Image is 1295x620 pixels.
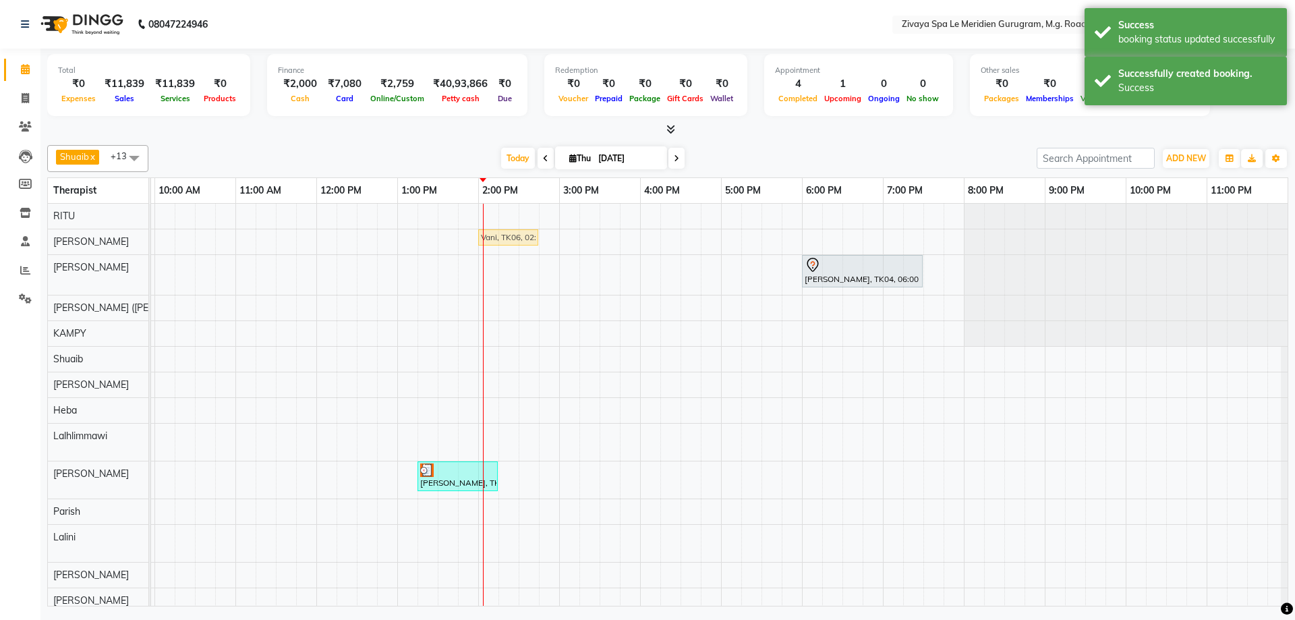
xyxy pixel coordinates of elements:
div: 4 [775,76,821,92]
span: [PERSON_NAME] [53,378,129,391]
span: Vouchers [1077,94,1118,103]
div: ₹11,839 [150,76,200,92]
span: ADD NEW [1166,153,1206,163]
span: [PERSON_NAME] ([PERSON_NAME]) [53,302,212,314]
div: ₹0 [626,76,664,92]
div: ₹2,759 [367,76,428,92]
div: Finance [278,65,517,76]
div: ₹0 [1077,76,1118,92]
span: Petty cash [438,94,483,103]
a: 2:00 PM [479,181,521,200]
span: +13 [111,150,137,161]
div: Total [58,65,239,76]
input: 2025-09-04 [594,148,662,169]
div: ₹0 [707,76,737,92]
div: ₹0 [1023,76,1077,92]
a: 12:00 PM [317,181,365,200]
span: Ongoing [865,94,903,103]
span: Online/Custom [367,94,428,103]
span: Thu [566,153,594,163]
span: RITU [53,210,75,222]
a: 3:00 PM [560,181,602,200]
b: 08047224946 [148,5,208,43]
div: Appointment [775,65,942,76]
div: ₹2,000 [278,76,322,92]
span: Completed [775,94,821,103]
span: Parish [53,505,80,517]
span: Sales [111,94,138,103]
span: Therapist [53,184,96,196]
span: Expenses [58,94,99,103]
a: 10:00 PM [1126,181,1174,200]
a: 1:00 PM [398,181,440,200]
a: 5:00 PM [722,181,764,200]
div: ₹0 [664,76,707,92]
span: Packages [981,94,1023,103]
div: ₹40,93,866 [428,76,493,92]
span: Card [333,94,357,103]
img: logo [34,5,127,43]
span: Shuaib [53,353,83,365]
span: [PERSON_NAME] [53,468,129,480]
div: booking status updated successfully [1118,32,1277,47]
div: ₹11,839 [99,76,150,92]
div: ₹0 [200,76,239,92]
span: Due [494,94,515,103]
span: [PERSON_NAME] [53,235,129,248]
span: Prepaid [592,94,626,103]
span: Today [501,148,535,169]
div: Other sales [981,65,1199,76]
a: 6:00 PM [803,181,845,200]
span: Gift Cards [664,94,707,103]
span: Lalhlimmawi [53,430,107,442]
div: Success [1118,81,1277,95]
span: Package [626,94,664,103]
span: Voucher [555,94,592,103]
span: Heba [53,404,77,416]
div: ₹0 [58,76,99,92]
span: KAMPY [53,327,86,339]
a: 4:00 PM [641,181,683,200]
div: Success [1118,18,1277,32]
div: 1 [821,76,865,92]
div: 0 [903,76,942,92]
span: Cash [287,94,313,103]
span: [PERSON_NAME] [53,594,129,607]
div: [PERSON_NAME], TK04, 06:00 PM-07:30 PM, Royal Siam - 90 Mins [803,257,921,285]
span: Lalini [53,531,76,543]
div: Vani, TK06, 02:15 PM-03:00 PM, BLOW DRY [480,231,537,244]
div: ₹7,080 [322,76,367,92]
span: [PERSON_NAME] [53,569,129,581]
a: 7:00 PM [884,181,926,200]
a: x [89,151,95,162]
span: Services [157,94,194,103]
div: Successfully created booking. [1118,67,1277,81]
div: ₹0 [555,76,592,92]
span: [PERSON_NAME] [53,261,129,273]
span: Shuaib [60,151,89,162]
div: ₹0 [592,76,626,92]
div: ₹0 [981,76,1023,92]
span: Memberships [1023,94,1077,103]
a: 8:00 PM [965,181,1007,200]
a: 10:00 AM [155,181,204,200]
div: ₹0 [493,76,517,92]
div: 0 [865,76,903,92]
button: ADD NEW [1163,149,1209,168]
div: Redemption [555,65,737,76]
span: Products [200,94,239,103]
a: 11:00 PM [1207,181,1255,200]
input: Search Appointment [1037,148,1155,169]
span: Wallet [707,94,737,103]
div: [PERSON_NAME], TK05, 01:15 PM-02:15 PM, Javanese Pampering - 60 Mins [419,463,496,489]
span: No show [903,94,942,103]
span: Upcoming [821,94,865,103]
a: 9:00 PM [1045,181,1088,200]
a: 11:00 AM [236,181,285,200]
